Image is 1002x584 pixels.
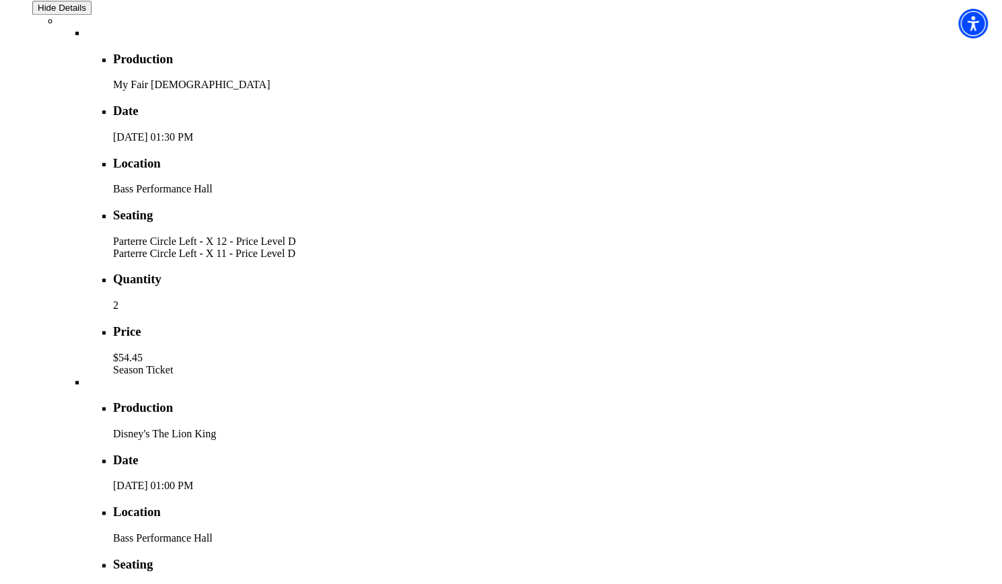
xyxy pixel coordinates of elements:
div: Accessibility Menu [958,9,988,38]
p: Disney's The Lion King [113,428,997,440]
h3: Production [113,400,997,415]
h3: Seating [113,208,997,223]
span: [DATE] 01:30 PM [113,131,193,143]
span: Bass Performance Hall [113,183,213,194]
span: Bass Performance Hall [113,532,213,544]
h3: Production [113,52,997,67]
span: Parterre Circle Left - X 12 - Price Level D Parterre Circle Left - X 11 - Price Level D [113,235,295,259]
span: 2 [113,299,118,311]
span: [DATE] 01:00 PM [113,480,193,491]
h3: Location [113,505,997,519]
button: Hide Details [32,1,92,15]
h3: Seating [113,557,997,572]
span: $54.45 Season Ticket [113,352,173,375]
h3: Quantity [113,272,997,287]
h3: Price [113,324,997,339]
h3: Date [113,453,997,468]
p: My Fair [DEMOGRAPHIC_DATA] [113,79,997,91]
h3: Location [113,156,997,171]
h3: Date [113,104,997,118]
